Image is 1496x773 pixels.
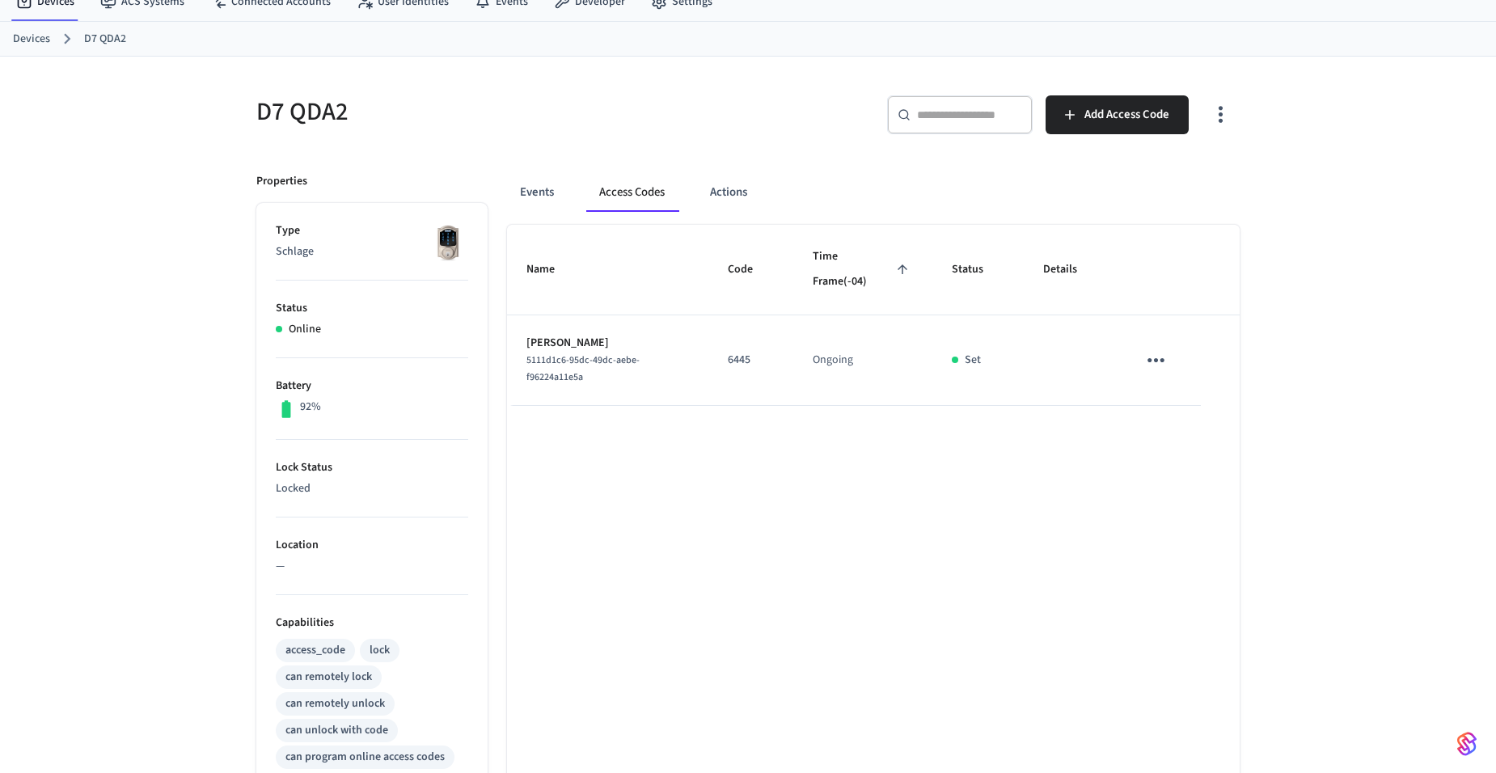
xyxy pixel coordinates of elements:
p: Capabilities [276,615,468,631]
button: Events [507,173,567,212]
p: [PERSON_NAME] [526,335,689,352]
p: Schlage [276,243,468,260]
p: — [276,558,468,575]
span: Name [526,257,576,282]
p: Location [276,537,468,554]
p: Status [276,300,468,317]
button: Actions [697,173,760,212]
span: Time Frame(-04) [813,244,913,295]
div: can program online access codes [285,749,445,766]
img: Schlage Sense Smart Deadbolt with Camelot Trim, Front [428,222,468,263]
span: Details [1043,257,1098,282]
table: sticky table [507,225,1240,406]
div: can remotely unlock [285,695,385,712]
p: Battery [276,378,468,395]
button: Add Access Code [1046,95,1189,134]
p: Online [289,321,321,338]
div: can remotely lock [285,669,372,686]
p: 6445 [728,352,774,369]
p: Properties [256,173,307,190]
a: D7 QDA2 [84,31,126,48]
span: 5111d1c6-95dc-49dc-aebe-f96224a11e5a [526,353,640,384]
p: 92% [300,399,321,416]
a: Devices [13,31,50,48]
div: ant example [507,173,1240,212]
div: access_code [285,642,345,659]
p: Type [276,222,468,239]
p: Lock Status [276,459,468,476]
h5: D7 QDA2 [256,95,738,129]
p: Set [965,352,981,369]
div: lock [370,642,390,659]
span: Code [728,257,774,282]
span: Add Access Code [1084,104,1169,125]
td: Ongoing [793,315,932,406]
button: Access Codes [586,173,678,212]
img: SeamLogoGradient.69752ec5.svg [1457,731,1477,757]
div: can unlock with code [285,722,388,739]
p: Locked [276,480,468,497]
span: Status [952,257,1004,282]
